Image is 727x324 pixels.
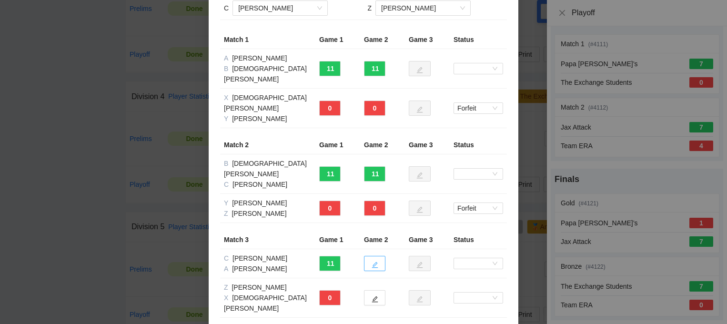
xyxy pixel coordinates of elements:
[319,140,356,150] div: Game 1
[224,160,230,167] span: B
[224,208,312,219] div: [PERSON_NAME]
[319,101,341,116] button: 0
[224,198,312,208] div: [PERSON_NAME]
[224,92,312,113] div: [DEMOGRAPHIC_DATA][PERSON_NAME]
[224,179,312,190] div: [PERSON_NAME]
[454,234,503,245] div: Status
[409,234,446,245] div: Game 3
[319,256,341,271] button: 11
[364,234,401,245] div: Game 2
[364,34,401,45] div: Game 2
[224,115,230,122] span: Y
[457,203,499,213] span: Forfeit
[364,290,385,305] button: edit
[224,3,229,13] div: C
[224,254,231,262] span: C
[372,261,378,268] span: edit
[454,34,503,45] div: Status
[364,61,385,76] button: 11
[364,166,385,182] button: 11
[224,53,312,63] div: [PERSON_NAME]
[364,101,385,116] button: 0
[224,113,312,124] div: [PERSON_NAME]
[319,234,356,245] div: Game 1
[224,282,312,293] div: [PERSON_NAME]
[238,1,322,15] span: Tobin Inacio
[224,181,231,188] span: C
[367,3,372,13] div: Z
[319,290,341,305] button: 0
[409,34,446,45] div: Game 3
[224,283,230,291] span: Z
[224,265,230,273] span: A
[372,295,378,303] span: edit
[319,166,341,182] button: 11
[224,65,230,72] span: B
[364,201,385,216] button: 0
[457,103,499,113] span: Forfeit
[224,34,312,45] div: Match 1
[224,140,312,150] div: Match 2
[224,293,312,314] div: [DEMOGRAPHIC_DATA][PERSON_NAME]
[224,234,312,245] div: Match 3
[319,201,341,216] button: 0
[224,210,230,217] span: Z
[224,294,230,302] span: X
[224,158,312,179] div: [DEMOGRAPHIC_DATA][PERSON_NAME]
[381,1,465,15] span: Joshua Brewer
[224,263,312,274] div: [PERSON_NAME]
[224,253,312,263] div: [PERSON_NAME]
[364,256,385,271] button: edit
[409,140,446,150] div: Game 3
[364,140,401,150] div: Game 2
[224,94,230,101] span: X
[319,34,356,45] div: Game 1
[319,61,341,76] button: 11
[224,54,230,62] span: A
[224,199,230,207] span: Y
[224,63,312,84] div: [DEMOGRAPHIC_DATA][PERSON_NAME]
[454,140,503,150] div: Status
